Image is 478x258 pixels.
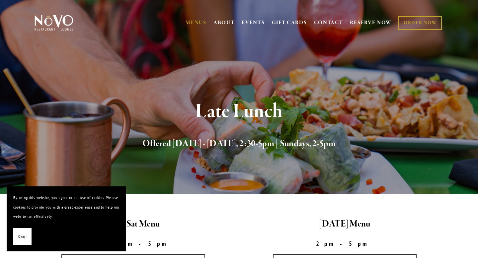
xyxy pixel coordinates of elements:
h2: Mon-Sat Menu [33,217,233,231]
section: Cookie banner [7,186,126,251]
span: Okay! [18,232,27,241]
h2: [DATE] Menu [245,217,445,231]
a: RESERVE NOW [350,17,392,29]
img: Novo Restaurant &amp; Lounge [33,15,75,31]
a: MENUS [186,20,206,26]
a: ABOUT [213,20,235,26]
a: GIFT CARDS [272,17,307,29]
strong: 2pm-5pm [316,240,374,248]
p: By using this website, you agree to our use of cookies. We use cookies to provide you with a grea... [13,193,119,222]
button: Okay! [13,228,32,245]
strong: 2:30pm-5pm [94,240,173,248]
a: ORDER NOW [398,16,442,30]
h1: Late Lunch [45,101,433,122]
a: EVENTS [242,20,265,26]
a: CONTACT [314,17,343,29]
h2: Offered [DATE] - [DATE], 2:30-5pm | Sundays, 2-5pm [45,137,433,151]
